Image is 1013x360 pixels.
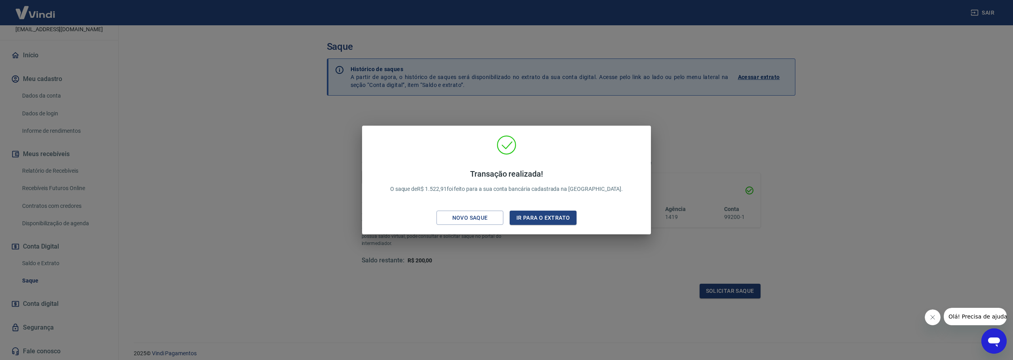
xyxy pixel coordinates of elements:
[390,169,623,179] h4: Transação realizada!
[436,211,503,225] button: Novo saque
[5,6,66,12] span: Olá! Precisa de ajuda?
[443,213,497,223] div: Novo saque
[390,169,623,193] p: O saque de R$ 1.522,91 foi feito para a sua conta bancária cadastrada na [GEOGRAPHIC_DATA].
[510,211,577,225] button: Ir para o extrato
[981,328,1007,354] iframe: Botão para abrir a janela de mensagens
[944,308,1007,325] iframe: Mensagem da empresa
[925,309,941,325] iframe: Fechar mensagem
